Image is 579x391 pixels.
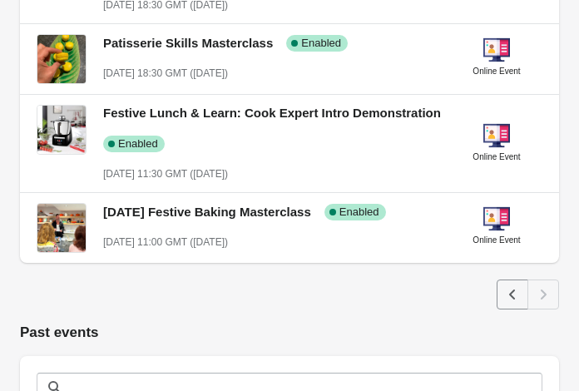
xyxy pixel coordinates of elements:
[20,323,559,343] h2: Past events
[118,137,158,151] span: Enabled
[103,205,311,219] span: [DATE] Festive Baking Masterclass
[37,35,86,83] img: Patisserie Skills Masterclass
[473,232,520,249] div: Online Event
[473,63,520,80] div: Online Event
[37,106,86,154] img: Festive Lunch & Learn: Cook Expert Intro Demonstration
[103,168,228,180] span: [DATE] 11:30 GMT ([DATE])
[103,106,441,120] span: Festive Lunch & Learn: Cook Expert Intro Demonstration
[37,204,86,252] img: Sinterklaas Festive Baking Masterclass
[473,149,520,166] div: Online Event
[103,67,228,79] span: [DATE] 18:30 GMT ([DATE])
[497,280,528,309] button: Previous
[483,37,510,63] img: online-event-5d64391802a09ceff1f8b055f10f5880.png
[483,205,510,232] img: online-event-5d64391802a09ceff1f8b055f10f5880.png
[103,236,228,248] span: [DATE] 11:00 GMT ([DATE])
[103,36,273,50] span: Patisserie Skills Masterclass
[339,205,379,219] span: Enabled
[497,280,559,309] nav: Pagination
[483,122,510,149] img: online-event-5d64391802a09ceff1f8b055f10f5880.png
[301,37,341,50] span: Enabled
